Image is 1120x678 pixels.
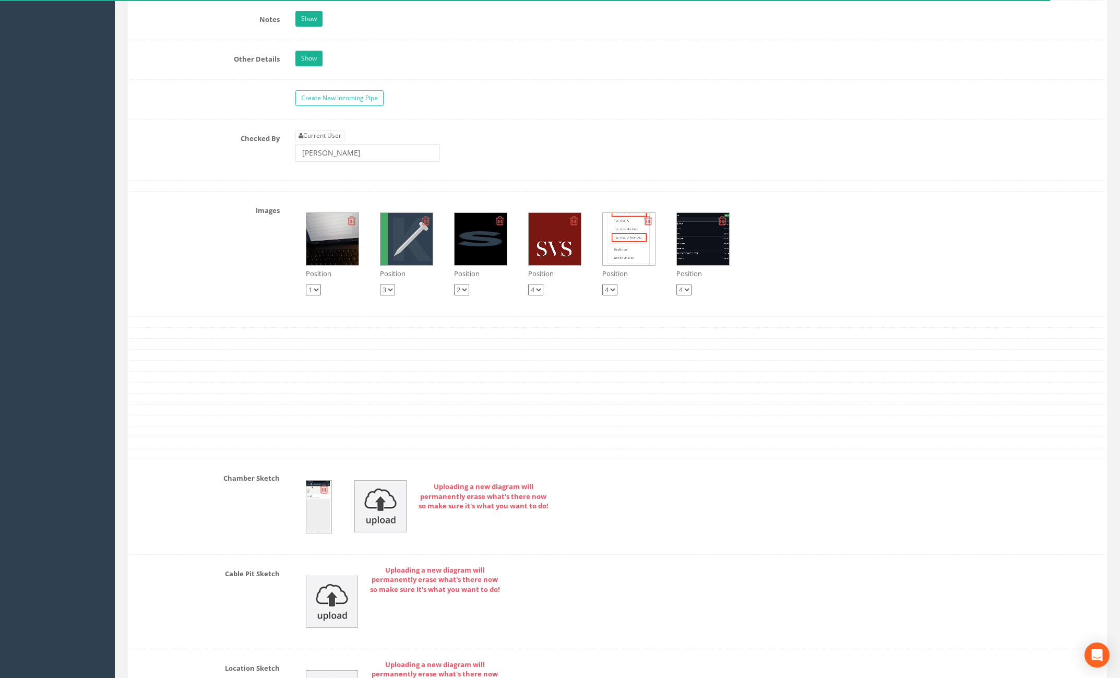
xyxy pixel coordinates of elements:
[123,470,288,483] label: Chamber Sketch
[123,660,288,673] label: Location Sketch
[454,269,507,279] p: Position
[306,213,359,265] img: c8c2a361-c4a2-d6f6-b5a3-2455f0affab2_eb85e5b8-c39d-06f1-0141-d5abcddc9243_thumb.jpg
[380,213,433,265] img: 677c1464cc7a170015495f03_cdb2c873-3ad0-4859-9a51-43a808e15eb1_thumb.png
[370,565,500,594] strong: Uploading a new diagram will permanently erase what's there now so make sure it's what you want t...
[306,576,358,628] img: upload_icon.png
[306,481,330,533] img: 677c1464cc7a170015495f03_fd284935-865f-433a-bfaf-f9b8a4a594e9.jpg
[676,269,730,279] p: Position
[123,565,288,579] label: Cable Pit Sketch
[306,269,359,279] p: Position
[529,213,581,265] img: 677c1464cc7a170015495f03_e13ca611-add6-42fb-9537-9a4ec5e68efc_thumb.png
[123,130,288,144] label: Checked By
[419,482,549,510] strong: Uploading a new diagram will permanently erase what's there now so make sure it's what you want t...
[295,130,344,141] a: Current User
[123,51,288,64] label: Other Details
[455,213,507,265] img: 677c1464cc7a170015495f03_b1f10f8d-32e0-46d7-b33c-4b1bbda548d7_thumb.png
[123,202,288,216] label: Images
[603,213,655,265] img: 677c1464cc7a170015495f03_725344ee-bd1a-441a-8430-315cbee6bcc3_thumb.png
[602,269,656,279] p: Position
[123,11,288,25] label: Notes
[677,213,729,265] img: 677c1464cc7a170015495f03_f9390b86-d2c3-4f1a-af4f-c4e2f356e1a3_thumb.png
[1085,643,1110,668] div: Open Intercom Messenger
[354,480,407,532] img: upload_icon.png
[295,11,323,27] a: Show
[295,51,323,66] a: Show
[528,269,581,279] p: Position
[380,269,433,279] p: Position
[295,90,384,106] a: Create New Incoming Pipe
